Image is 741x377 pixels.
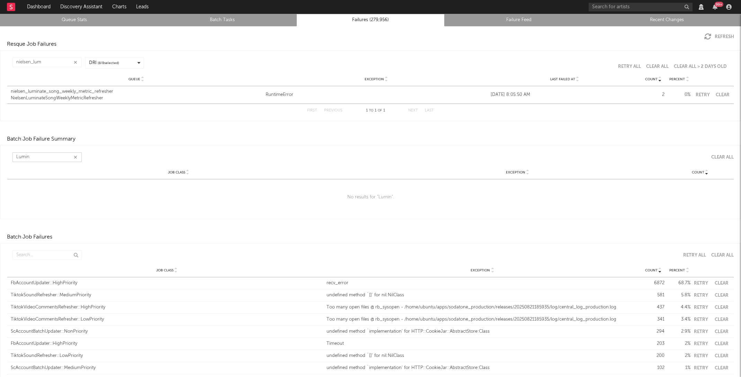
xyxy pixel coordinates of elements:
span: ( 8 / 8 selected) [98,61,119,66]
a: Recent Changes [597,16,737,24]
div: 1 % [668,365,690,371]
div: Too many open files @ rb_sysopen - /home/ubuntu/apps/sodatone_production/releases/20250821185935/... [327,316,639,323]
div: 341 [642,316,664,323]
a: nielsen_luminate_song_weekly_metric_refresherNielsenLuminateSongWeeklyMetricRefresher [11,88,262,102]
div: 200 [642,352,664,359]
div: 294 [642,328,664,335]
button: Retry [694,317,708,322]
span: Count [692,170,704,174]
div: Clear All [711,253,734,258]
div: 99 + [715,2,723,7]
div: Resque Job Failures [7,40,56,48]
div: 6872 [642,280,664,287]
button: Clear All [706,155,734,160]
button: Previous [324,109,342,113]
input: Search... [12,250,82,260]
div: 2 [642,91,664,98]
a: Failures (279,956) [300,16,441,24]
a: RuntimeError [266,91,487,98]
button: Clear All > 2 Days Old [674,64,727,69]
span: to [369,109,373,112]
span: Job Class [168,170,185,174]
button: Retry All [678,253,706,258]
button: Clear [715,366,729,370]
input: Search for artists [589,3,693,11]
div: [DATE] 8:05:50 AM [491,91,639,98]
button: Retry [694,293,708,298]
div: 3.4 % [668,316,690,323]
span: Count [645,77,658,81]
div: 1 1 1 [356,107,394,115]
input: Search... [12,57,82,67]
button: Clear [715,317,729,322]
span: Exception [506,170,525,174]
button: Refresh [704,33,734,40]
button: Clear [715,330,729,334]
div: Timeout [327,340,639,347]
button: Clear [715,354,729,358]
div: DRI [89,60,119,66]
div: 102 [642,365,664,371]
button: Clear [715,342,729,346]
button: Clear [715,93,730,97]
a: Queue Stats [4,16,144,24]
button: Retry All [618,64,641,69]
div: Retry All [683,253,706,258]
button: Next [408,109,418,113]
div: 68.7 % [668,280,690,287]
a: Batch Tasks [152,16,293,24]
button: 99+ [713,4,717,10]
div: ScAccountBatchUpdater::NonPriority [11,328,323,335]
div: 2.9 % [668,328,690,335]
button: Retry [694,281,708,286]
button: Last [425,109,434,113]
div: ScAccountBatchUpdater::MediumPriority [11,365,323,371]
div: FbAccountUpdater::HighPriority [11,340,323,347]
button: First [307,109,317,113]
div: Batch Job Failures [7,233,52,241]
input: Search... [12,152,82,162]
span: Exception [365,77,384,81]
button: Retry [694,305,708,310]
div: 4.4 % [668,304,690,311]
div: 0 % [668,91,690,98]
div: FbAccountUpdater::HighPriority [11,280,323,287]
span: Queue [128,77,140,81]
div: nielsen_luminate_song_weekly_metric_refresher [11,88,262,95]
div: No results for " Lumin ". [7,179,734,215]
div: TiktokSoundRefresher::MediumPriority [11,292,323,299]
span: of [378,109,382,112]
button: Retry [694,354,708,358]
button: Clear [715,305,729,310]
span: Job Class [156,268,173,272]
div: recv_error [327,280,639,287]
button: Retry [694,330,708,334]
div: undefined method `[]' for nil:NilClass [327,292,639,299]
span: Percent [669,268,685,272]
div: undefined method `implementation' for HTTP::CookieJar::AbstractStore:Class [327,365,639,371]
span: Count [645,268,658,272]
div: Batch Job Failure Summary [7,135,75,143]
div: TiktokSoundRefresher::LowPriority [11,352,323,359]
span: Percent [669,77,685,81]
div: 2 % [668,340,690,347]
span: Exception [471,268,490,272]
button: Retry [694,93,711,97]
a: Failure Feed [448,16,589,24]
div: 203 [642,340,664,347]
div: 437 [642,304,664,311]
div: 581 [642,292,664,299]
div: undefined method `implementation' for HTTP::CookieJar::AbstractStore:Class [327,328,639,335]
div: NielsenLuminateSongWeeklyMetricRefresher [11,95,262,102]
div: TiktokVideoCommentsRefresher::HighPriority [11,304,323,311]
button: Clear All [646,64,669,69]
div: Clear All [711,155,734,160]
button: Clear [715,281,729,286]
div: Too many open files @ rb_sysopen - /home/ubuntu/apps/sodatone_production/releases/20250821185935/... [327,304,639,311]
div: undefined method `[]' for nil:NilClass [327,352,639,359]
span: Last Failed At [550,77,575,81]
div: TiktokVideoCommentsRefresher::LowPriority [11,316,323,323]
button: Retry [694,366,708,370]
button: Clear [715,293,729,298]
